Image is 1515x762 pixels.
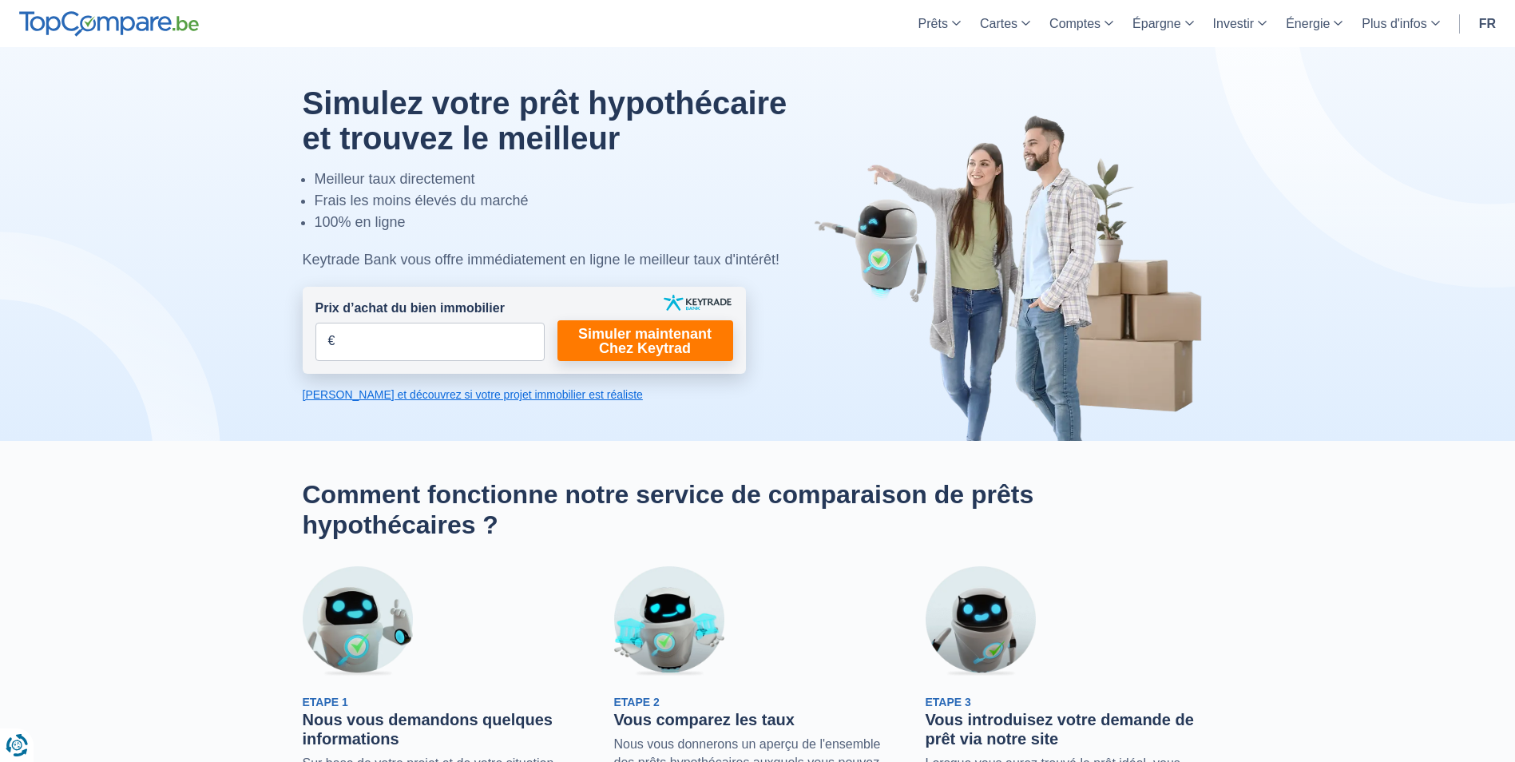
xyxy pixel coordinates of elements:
span: Etape 3 [926,696,971,708]
h1: Simulez votre prêt hypothécaire et trouvez le meilleur [303,85,824,156]
li: Frais les moins élevés du marché [315,190,824,212]
a: [PERSON_NAME] et découvrez si votre projet immobilier est réaliste [303,387,746,403]
a: Simuler maintenant Chez Keytrad [557,320,733,361]
li: 100% en ligne [315,212,824,233]
span: Etape 1 [303,696,348,708]
img: keytrade [664,295,732,311]
img: Etape 3 [926,566,1036,677]
span: € [328,332,335,351]
img: TopCompare [19,11,199,37]
h3: Vous introduisez votre demande de prêt via notre site [926,710,1213,748]
span: Etape 2 [614,696,660,708]
label: Prix d’achat du bien immobilier [315,300,505,318]
li: Meilleur taux directement [315,169,824,190]
img: Etape 1 [303,566,413,677]
h3: Vous comparez les taux [614,710,902,729]
h2: Comment fonctionne notre service de comparaison de prêts hypothécaires ? [303,479,1213,541]
img: image-hero [814,113,1213,441]
div: Keytrade Bank vous offre immédiatement en ligne le meilleur taux d'intérêt! [303,249,824,271]
h3: Nous vous demandons quelques informations [303,710,590,748]
img: Etape 2 [614,566,724,677]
